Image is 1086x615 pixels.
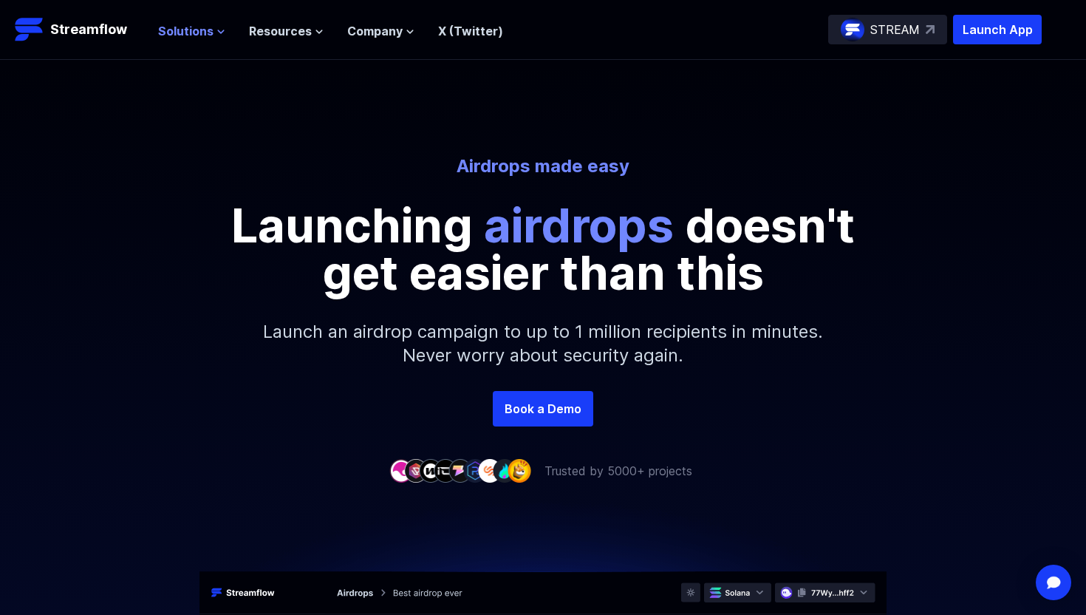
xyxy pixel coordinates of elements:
img: company-6 [463,459,487,482]
img: company-4 [434,459,457,482]
span: Solutions [158,22,214,40]
div: Open Intercom Messenger [1036,565,1071,600]
img: company-9 [508,459,531,482]
p: Launching doesn't get easier than this [211,202,875,296]
img: company-8 [493,459,516,482]
button: Resources [249,22,324,40]
img: company-3 [419,459,443,482]
p: Trusted by 5000+ projects [544,462,692,480]
span: Resources [249,22,312,40]
span: Company [347,22,403,40]
img: top-right-arrow.svg [926,25,935,34]
a: X (Twitter) [438,24,503,38]
button: Company [347,22,414,40]
img: Streamflow Logo [15,15,44,44]
p: STREAM [870,21,920,38]
img: company-1 [389,459,413,482]
img: company-2 [404,459,428,482]
p: Launch an airdrop campaign to up to 1 million recipients in minutes. Never worry about security a... [225,296,861,391]
a: Book a Demo [493,391,593,427]
p: Streamflow [50,19,127,40]
button: Solutions [158,22,225,40]
button: Launch App [953,15,1042,44]
span: airdrops [484,197,674,254]
img: company-7 [478,459,502,482]
a: Streamflow [15,15,143,44]
a: STREAM [828,15,947,44]
p: Airdrops made easy [134,154,952,178]
img: company-5 [448,459,472,482]
img: streamflow-logo-circle.png [841,18,864,41]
